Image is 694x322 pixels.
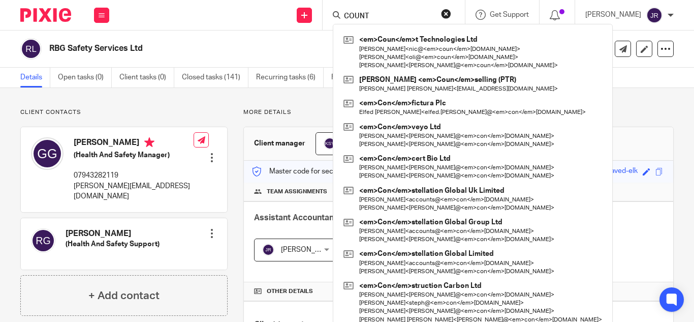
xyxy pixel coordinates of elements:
[20,108,228,116] p: Client contacts
[58,68,112,87] a: Open tasks (0)
[20,8,71,22] img: Pixie
[66,228,160,239] h4: [PERSON_NAME]
[20,68,50,87] a: Details
[88,288,160,304] h4: + Add contact
[490,11,529,18] span: Get Support
[572,166,638,178] div: fuzzy-pink-waved-elk
[74,181,194,202] p: [PERSON_NAME][EMAIL_ADDRESS][DOMAIN_NAME]
[182,68,248,87] a: Closed tasks (141)
[251,166,427,177] p: Master code for secure communications and files
[267,188,327,196] span: Team assignments
[267,287,313,296] span: Other details
[343,12,434,21] input: Search
[74,170,194,181] p: 07943282119
[74,137,194,150] h4: [PERSON_NAME]
[281,246,337,253] span: [PERSON_NAME]
[49,43,438,54] h2: RBG Safety Services Ltd
[331,68,354,87] a: Files
[31,137,64,170] img: svg%3E
[74,150,194,160] h5: (Health And Safety Manager)
[144,137,154,148] i: Primary
[441,9,451,19] button: Clear
[256,68,324,87] a: Recurring tasks (6)
[66,239,160,249] h5: (Health And Safety Support)
[585,10,641,20] p: [PERSON_NAME]
[243,108,674,116] p: More details
[254,138,305,149] h3: Client manager
[119,68,174,87] a: Client tasks (0)
[31,228,55,253] img: svg%3E
[262,244,274,256] img: svg%3E
[254,214,337,222] span: Assistant Accountant
[324,137,336,150] img: svg%3E
[20,38,42,60] img: svg%3E
[646,7,663,23] img: svg%3E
